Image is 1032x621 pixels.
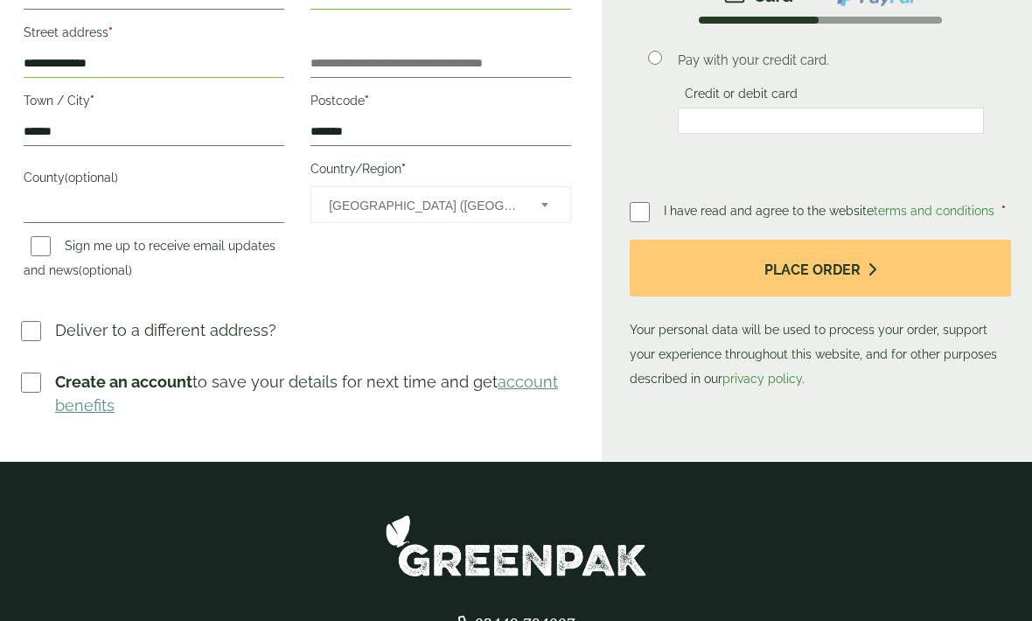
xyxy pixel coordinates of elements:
[630,241,1011,297] button: Place order
[108,26,113,40] abbr: required
[79,264,132,278] span: (optional)
[24,21,284,51] label: Street address
[722,373,802,387] a: privacy policy
[385,515,647,579] img: GreenPak Supplies
[664,205,998,219] span: I have read and agree to the website
[401,163,406,177] abbr: required
[55,373,192,392] strong: Create an account
[683,114,979,129] iframe: Secure card payment input frame
[310,187,571,224] span: Country/Region
[55,371,574,418] p: to save your details for next time and get
[24,166,284,196] label: County
[24,89,284,119] label: Town / City
[678,87,805,107] label: Credit or debit card
[1001,205,1006,219] abbr: required
[874,205,994,219] a: terms and conditions
[90,94,94,108] abbr: required
[65,171,118,185] span: (optional)
[678,52,984,71] p: Pay with your credit card.
[55,319,276,343] p: Deliver to a different address?
[630,241,1011,392] p: Your personal data will be used to process your order, support your experience throughout this we...
[31,237,51,257] input: Sign me up to receive email updates and news(optional)
[329,188,518,225] span: United Kingdom (UK)
[24,240,275,283] label: Sign me up to receive email updates and news
[365,94,369,108] abbr: required
[310,89,571,119] label: Postcode
[310,157,571,187] label: Country/Region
